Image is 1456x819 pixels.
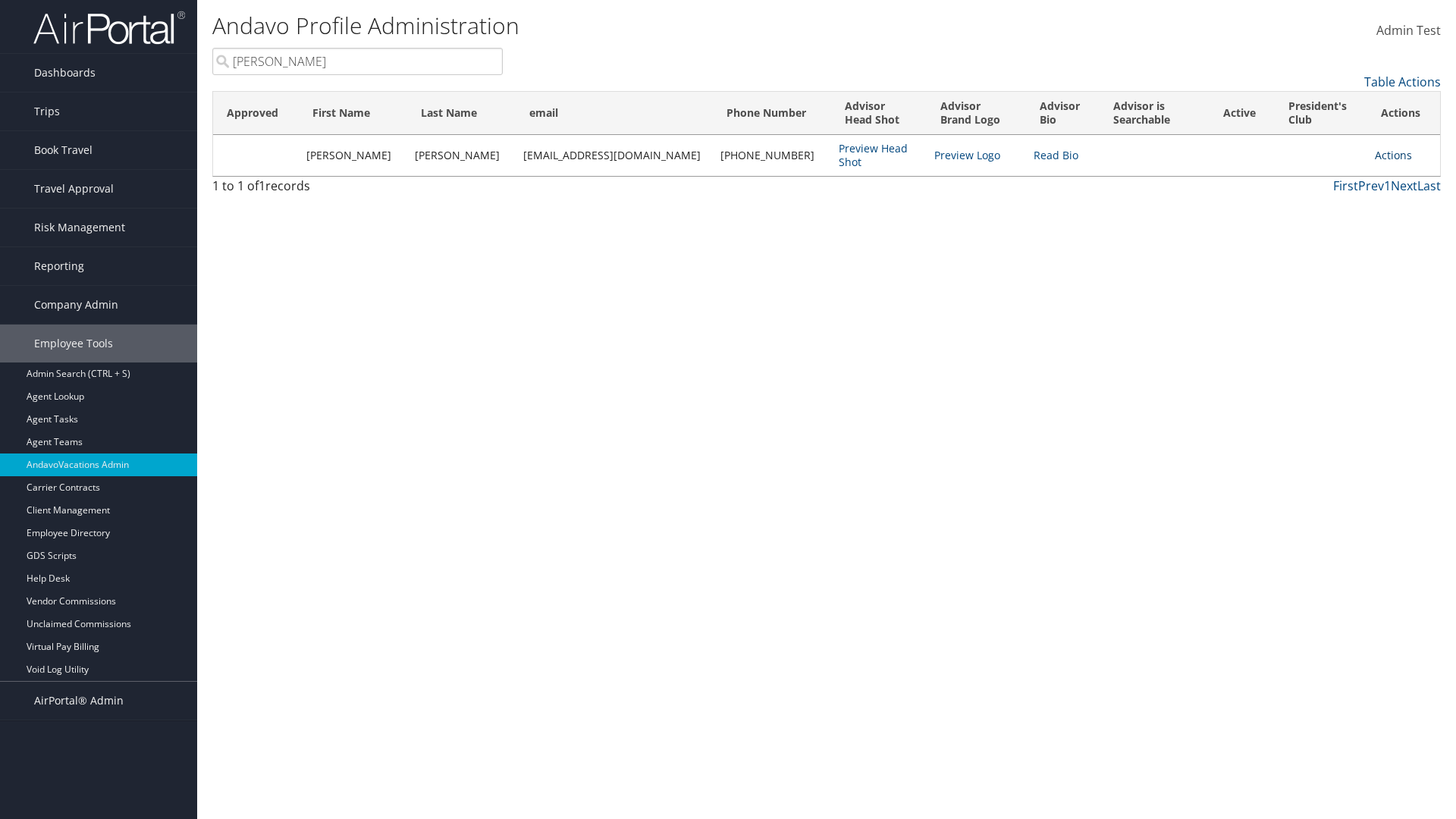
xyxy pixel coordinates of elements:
[1375,148,1412,162] a: Actions
[407,92,516,135] th: Last Name: activate to sort column ascending
[934,148,1000,162] a: Preview Logo
[33,10,185,45] img: airportal-logo.png
[299,135,407,176] td: [PERSON_NAME]
[34,131,93,169] span: Book Travel
[407,135,516,176] td: [PERSON_NAME]
[34,209,125,246] span: Risk Management
[34,170,114,208] span: Travel Approval
[1367,92,1440,135] th: Actions
[1417,177,1441,194] a: Last
[516,92,712,135] th: email: activate to sort column ascending
[831,92,927,135] th: Advisor Head Shot: activate to sort column ascending
[34,286,118,324] span: Company Admin
[713,135,831,176] td: [PHONE_NUMBER]
[212,177,503,202] div: 1 to 1 of records
[927,92,1026,135] th: Advisor Brand Logo: activate to sort column ascending
[212,10,1031,42] h1: Andavo Profile Administration
[1100,92,1210,135] th: Advisor is Searchable: activate to sort column ascending
[1364,74,1441,90] a: Table Actions
[1376,22,1441,39] span: Admin Test
[1358,177,1384,194] a: Prev
[34,54,96,92] span: Dashboards
[34,682,124,720] span: AirPortal® Admin
[34,325,113,362] span: Employee Tools
[1026,92,1100,135] th: Advisor Bio: activate to sort column ascending
[212,48,503,75] input: Search
[259,177,265,194] span: 1
[213,92,299,135] th: Approved: activate to sort column ascending
[1275,92,1368,135] th: President's Club: activate to sort column ascending
[34,247,84,285] span: Reporting
[34,93,60,130] span: Trips
[1333,177,1358,194] a: First
[1376,8,1441,55] a: Admin Test
[1034,148,1078,162] a: Read Bio
[1384,177,1391,194] a: 1
[1391,177,1417,194] a: Next
[1210,92,1275,135] th: Active: activate to sort column ascending
[299,92,407,135] th: First Name: activate to sort column ascending
[713,92,831,135] th: Phone Number: activate to sort column ascending
[516,135,712,176] td: [EMAIL_ADDRESS][DOMAIN_NAME]
[839,141,908,169] a: Preview Head Shot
